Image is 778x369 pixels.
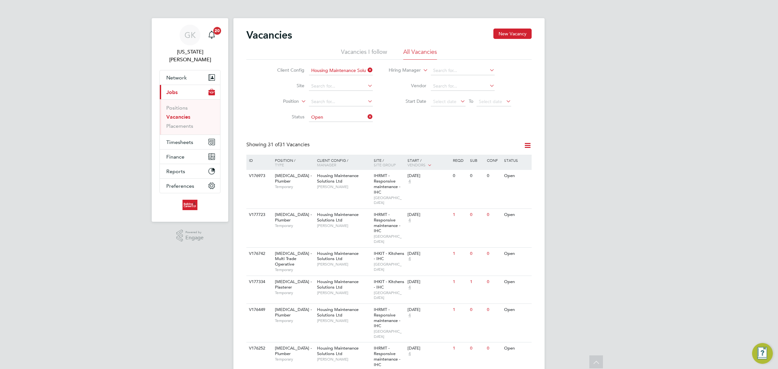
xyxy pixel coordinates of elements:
[152,18,228,222] nav: Main navigation
[317,357,371,362] span: [PERSON_NAME]
[317,307,359,318] span: Housing Maintenance Solutions Ltd
[205,25,218,45] a: 20
[485,248,502,260] div: 0
[247,342,270,354] div: V176252
[468,276,485,288] div: 1
[160,149,220,164] button: Finance
[389,83,426,89] label: Vendor
[267,67,304,73] label: Client Config
[451,304,468,316] div: 1
[502,342,531,354] div: Open
[166,105,188,111] a: Positions
[374,195,405,205] span: [GEOGRAPHIC_DATA]
[407,162,426,167] span: Vendors
[374,345,400,367] span: IHRMT - Responsive maintenance - IHC
[309,113,373,122] input: Select one
[213,27,221,35] span: 20
[485,209,502,221] div: 0
[485,276,502,288] div: 0
[160,70,220,85] button: Network
[275,162,284,167] span: Type
[485,155,502,166] div: Conf
[275,251,312,267] span: [MEDICAL_DATA] - Multi Trade Operative
[374,173,400,195] span: IHRMT - Responsive maintenance - IHC
[166,183,194,189] span: Preferences
[247,304,270,316] div: V176449
[275,267,314,272] span: Temporary
[166,123,193,129] a: Placements
[407,313,412,318] span: 4
[246,29,292,42] h2: Vacancies
[160,179,220,193] button: Preferences
[502,209,531,221] div: Open
[374,251,404,262] span: IHKIT - Kitchens - IHC
[176,230,204,242] a: Powered byEngage
[468,209,485,221] div: 0
[317,345,359,356] span: Housing Maintenance Solutions Ltd
[315,155,372,170] div: Client Config /
[268,141,279,148] span: 31 of
[431,82,495,91] input: Search for...
[166,75,187,81] span: Network
[317,290,371,295] span: [PERSON_NAME]
[317,173,359,184] span: Housing Maintenance Solutions Ltd
[431,66,495,75] input: Search for...
[374,279,404,290] span: IHKIT - Kitchens - IHC
[493,29,532,39] button: New Vacancy
[374,307,400,329] span: IHRMT - Responsive maintenance - IHC
[159,25,220,64] a: GK[US_STATE][PERSON_NAME]
[433,99,456,104] span: Select date
[485,342,502,354] div: 0
[275,318,314,323] span: Temporary
[407,256,412,262] span: 4
[275,184,314,189] span: Temporary
[485,170,502,182] div: 0
[374,162,396,167] span: Site Group
[275,212,312,223] span: [MEDICAL_DATA] - Plumber
[184,31,196,39] span: GK
[383,67,421,74] label: Hiring Manager
[268,141,310,148] span: 31 Vacancies
[247,170,270,182] div: V176973
[406,155,451,171] div: Start /
[166,89,178,95] span: Jobs
[407,173,450,179] div: [DATE]
[341,48,387,60] li: Vacancies I follow
[317,212,359,223] span: Housing Maintenance Solutions Ltd
[468,304,485,316] div: 0
[451,209,468,221] div: 1
[479,99,502,104] span: Select date
[374,290,405,300] span: [GEOGRAPHIC_DATA]
[374,234,405,244] span: [GEOGRAPHIC_DATA]
[262,98,299,105] label: Position
[451,155,468,166] div: Reqd
[502,276,531,288] div: Open
[309,97,373,106] input: Search for...
[185,235,204,241] span: Engage
[275,307,312,318] span: [MEDICAL_DATA] - Plumber
[407,251,450,256] div: [DATE]
[407,218,412,223] span: 4
[317,184,371,189] span: [PERSON_NAME]
[407,346,450,351] div: [DATE]
[407,285,412,290] span: 4
[166,114,190,120] a: Vacancies
[247,209,270,221] div: V177723
[317,251,359,262] span: Housing Maintenance Solutions Ltd
[467,97,475,105] span: To
[502,248,531,260] div: Open
[451,342,468,354] div: 1
[451,276,468,288] div: 1
[468,155,485,166] div: Sub
[317,223,371,228] span: [PERSON_NAME]
[159,48,220,64] span: Georgia King
[374,212,400,234] span: IHRMT - Responsive maintenance - IHC
[247,155,270,166] div: ID
[166,154,184,160] span: Finance
[485,304,502,316] div: 0
[275,357,314,362] span: Temporary
[389,98,426,104] label: Start Date
[752,343,773,364] button: Engage Resource Center
[270,155,315,170] div: Position /
[407,279,450,285] div: [DATE]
